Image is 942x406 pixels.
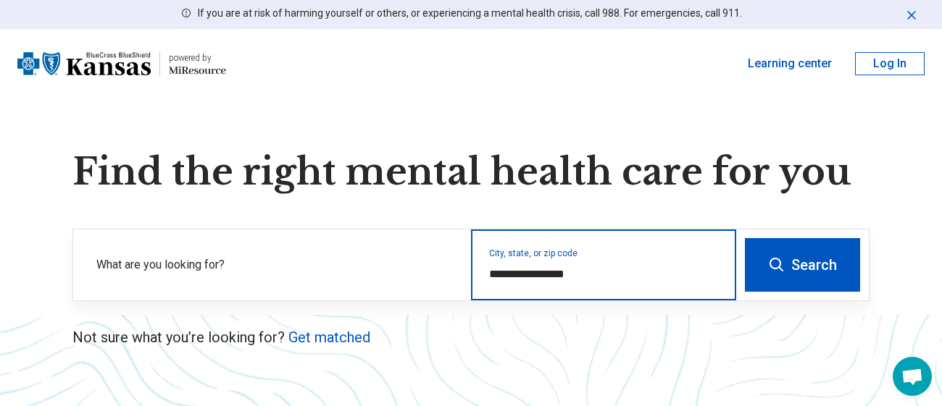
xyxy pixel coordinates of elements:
[72,151,870,194] h1: Find the right mental health care for you
[288,329,370,346] a: Get matched
[17,46,151,81] img: Blue Cross Blue Shield Kansas
[855,52,925,75] button: Log In
[748,55,832,72] a: Learning center
[169,51,226,64] div: powered by
[72,327,870,347] p: Not sure what you’re looking for?
[96,256,454,274] label: What are you looking for?
[17,46,226,81] a: Blue Cross Blue Shield Kansaspowered by
[904,6,919,23] button: Dismiss
[198,6,742,21] p: If you are at risk of harming yourself or others, or experiencing a mental health crisis, call 98...
[893,357,932,396] div: Open chat
[745,238,860,292] button: Search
